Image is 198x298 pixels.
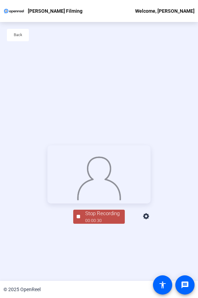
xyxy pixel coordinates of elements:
[73,210,125,224] button: Stop Recording00:00:30
[3,286,41,293] div: © 2025 OpenReel
[77,154,121,200] img: overlay
[158,281,167,289] mat-icon: accessibility
[181,281,189,289] mat-icon: message
[85,210,120,218] div: Stop Recording
[3,8,24,14] img: OpenReel logo
[14,30,22,40] span: Back
[85,218,120,224] div: 00:00:30
[7,29,29,41] button: Back
[135,7,195,15] div: Welcome, [PERSON_NAME]
[28,7,82,15] p: [PERSON_NAME] Filming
